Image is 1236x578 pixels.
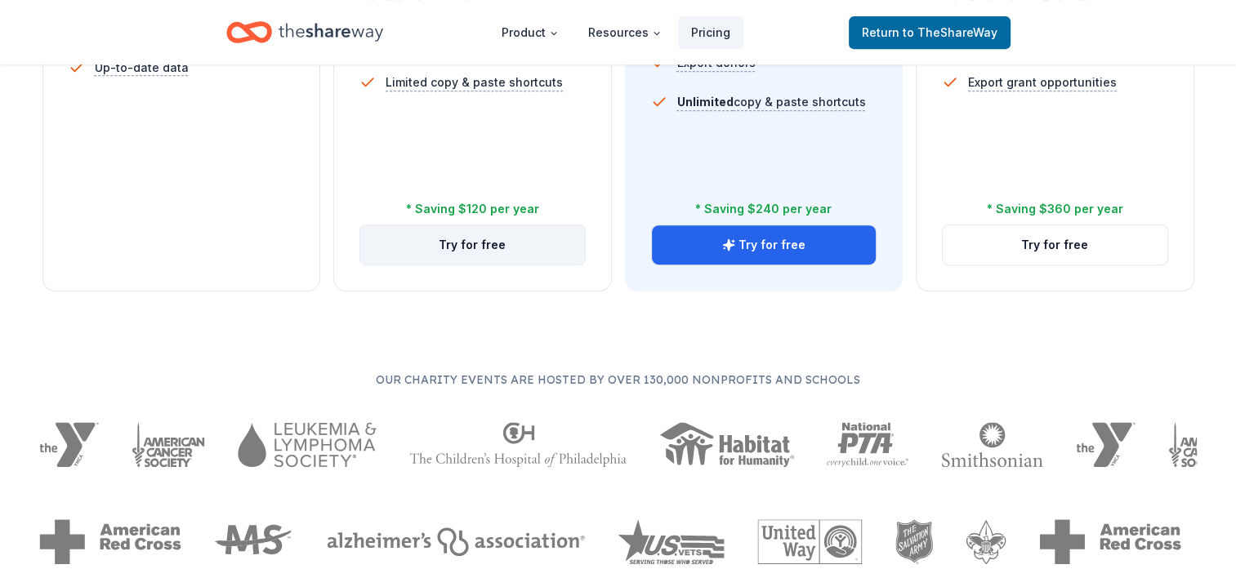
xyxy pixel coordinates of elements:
[489,16,572,49] button: Product
[409,422,627,467] img: The Children's Hospital of Philadelphia
[677,95,866,109] span: copy & paste shortcuts
[943,225,1167,265] button: Try for free
[1039,519,1181,564] img: American Red Cross
[827,422,909,467] img: National PTA
[39,370,1197,389] p: Our charity events are hosted by over 130,000 nonprofits and schools
[39,422,99,467] img: YMCA
[695,199,832,219] div: * Saving $240 per year
[575,16,675,49] button: Resources
[895,519,934,564] img: The Salvation Army
[968,73,1117,92] span: Export grant opportunities
[406,199,539,219] div: * Saving $120 per year
[226,13,383,51] a: Home
[132,422,206,467] img: American Cancer Society
[238,422,376,467] img: Leukemia & Lymphoma Society
[652,225,877,265] button: Try for free
[618,519,725,564] img: US Vets
[386,73,563,92] span: Limited copy & paste shortcuts
[489,13,743,51] nav: Main
[39,519,181,564] img: American Red Cross
[941,422,1043,467] img: Smithsonian
[966,519,1006,564] img: Boy Scouts of America
[849,16,1011,49] a: Returnto TheShareWay
[1076,422,1136,467] img: YMCA
[678,16,743,49] a: Pricing
[659,422,794,467] img: Habitat for Humanity
[360,225,585,265] button: Try for free
[677,95,734,109] span: Unlimited
[95,58,189,78] span: Up-to-date data
[327,527,585,556] img: Alzheimers Association
[903,25,997,39] span: to TheShareWay
[214,519,294,564] img: MS
[757,519,862,564] img: United Way
[862,23,997,42] span: Return
[987,199,1123,219] div: * Saving $360 per year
